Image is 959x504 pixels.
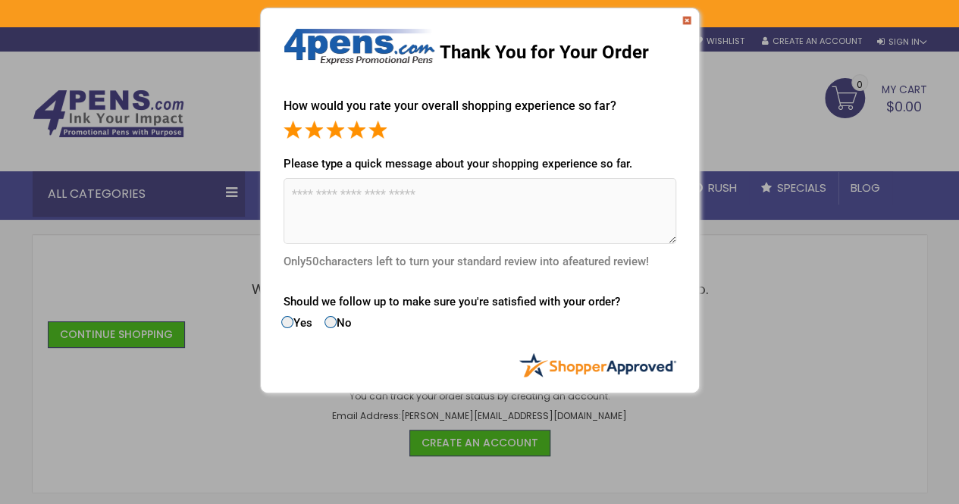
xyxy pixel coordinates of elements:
[284,316,312,330] label: Yes
[569,255,649,268] span: featured review!
[284,23,435,72] img: Thank You for Your Order
[284,157,676,171] div: Please type a quick message about your shopping experience so far.
[284,317,293,327] input: Yes
[440,42,649,63] span: Thank You for Your Order
[284,83,676,142] div: How would you rate your overall shopping experience so far?
[682,16,691,25] img: x
[306,255,319,268] span: 50
[327,317,337,327] input: No
[284,255,676,268] div: Only characters left to turn your standard review into a
[284,295,676,308] div: Should we follow up to make sure you're satisfied with your order?
[327,316,352,330] label: No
